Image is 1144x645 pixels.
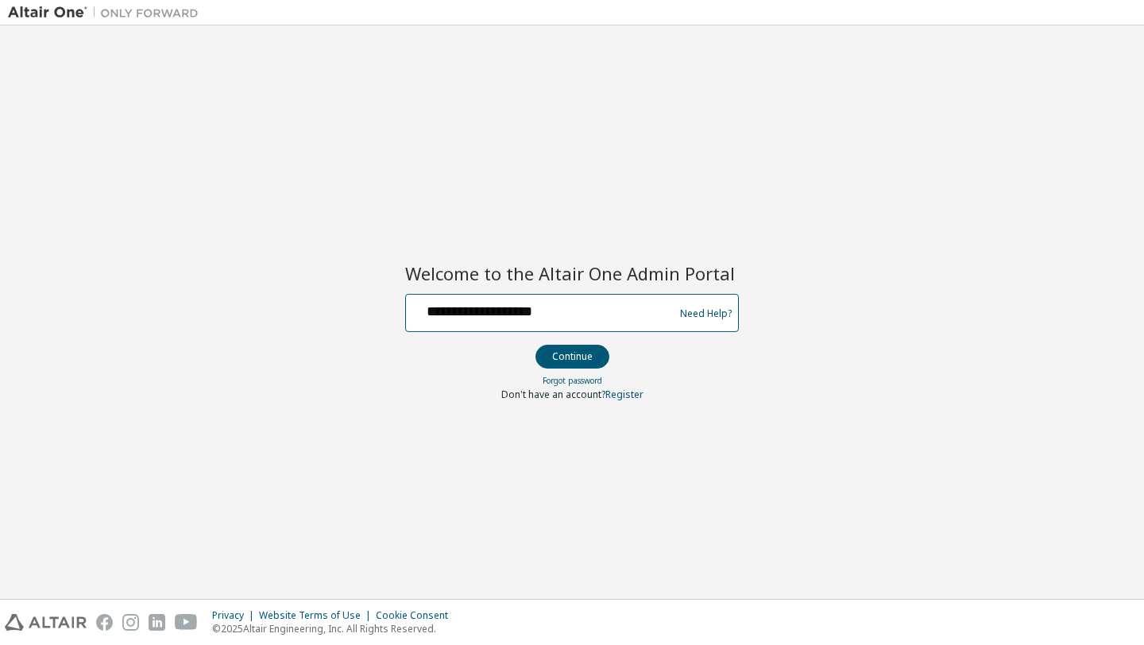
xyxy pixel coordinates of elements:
[122,614,139,631] img: instagram.svg
[8,5,207,21] img: Altair One
[259,609,376,622] div: Website Terms of Use
[405,262,739,284] h2: Welcome to the Altair One Admin Portal
[543,375,602,386] a: Forgot password
[605,388,643,401] a: Register
[501,388,605,401] span: Don't have an account?
[680,313,732,314] a: Need Help?
[535,345,609,369] button: Continue
[376,609,458,622] div: Cookie Consent
[5,614,87,631] img: altair_logo.svg
[96,614,113,631] img: facebook.svg
[149,614,165,631] img: linkedin.svg
[212,609,259,622] div: Privacy
[212,622,458,635] p: © 2025 Altair Engineering, Inc. All Rights Reserved.
[175,614,198,631] img: youtube.svg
